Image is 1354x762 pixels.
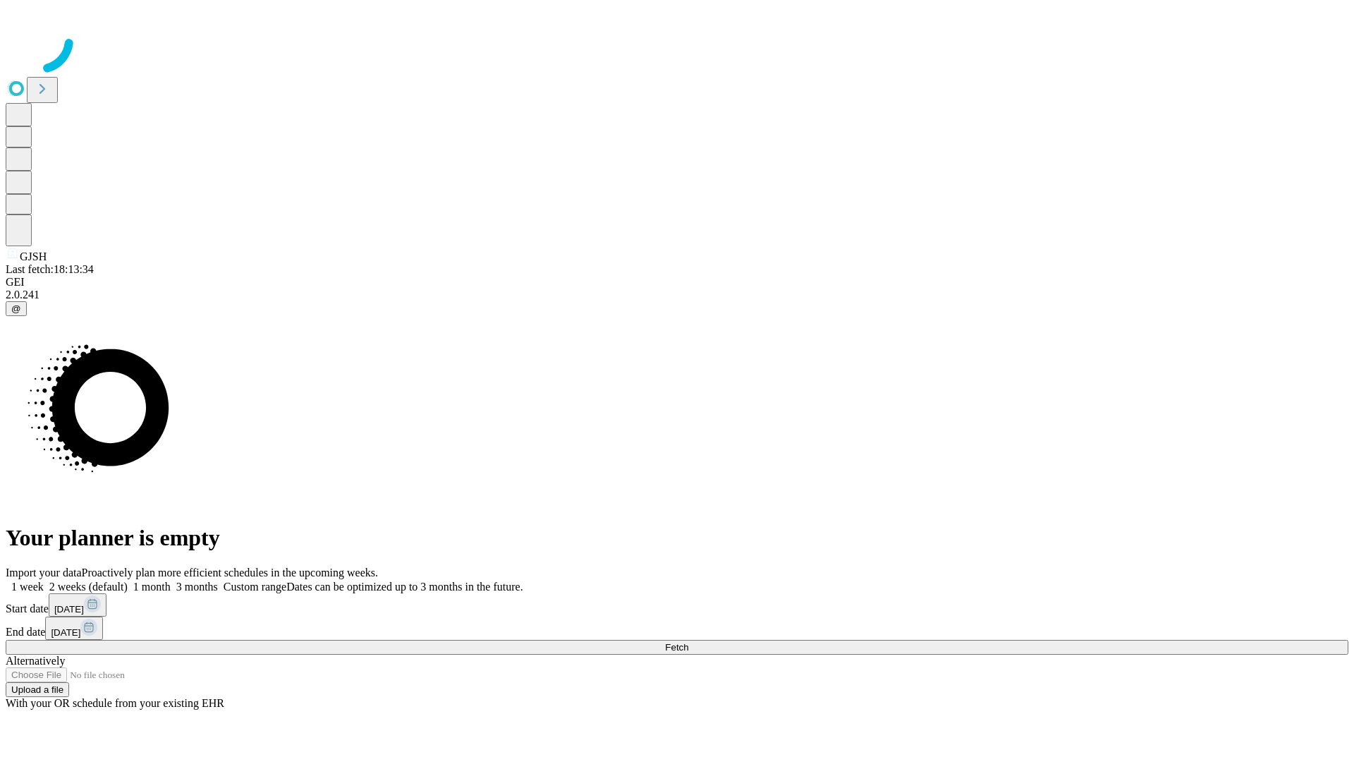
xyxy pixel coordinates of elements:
[6,263,94,275] span: Last fetch: 18:13:34
[176,581,218,593] span: 3 months
[6,655,65,667] span: Alternatively
[133,581,171,593] span: 1 month
[224,581,286,593] span: Custom range
[11,581,44,593] span: 1 week
[6,276,1348,289] div: GEI
[6,289,1348,301] div: 2.0.241
[6,640,1348,655] button: Fetch
[286,581,523,593] span: Dates can be optimized up to 3 months in the future.
[6,567,82,579] span: Import your data
[6,697,224,709] span: With your OR schedule from your existing EHR
[6,593,1348,617] div: Start date
[51,627,80,638] span: [DATE]
[6,617,1348,640] div: End date
[6,301,27,316] button: @
[45,617,103,640] button: [DATE]
[49,593,106,617] button: [DATE]
[54,604,84,615] span: [DATE]
[6,525,1348,551] h1: Your planner is empty
[11,303,21,314] span: @
[665,642,688,653] span: Fetch
[20,250,47,262] span: GJSH
[49,581,128,593] span: 2 weeks (default)
[82,567,378,579] span: Proactively plan more efficient schedules in the upcoming weeks.
[6,682,69,697] button: Upload a file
